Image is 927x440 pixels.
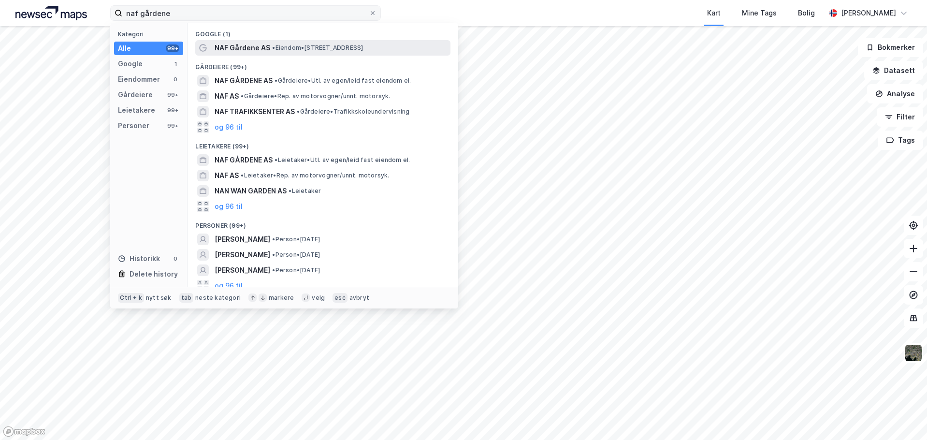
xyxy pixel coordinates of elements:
[215,201,243,212] button: og 96 til
[241,92,244,100] span: •
[122,6,369,20] input: Søk på adresse, matrikkel, gårdeiere, leietakere eller personer
[188,56,458,73] div: Gårdeiere (99+)
[118,293,144,303] div: Ctrl + k
[349,294,369,302] div: avbryt
[272,251,275,258] span: •
[146,294,172,302] div: nytt søk
[333,293,348,303] div: esc
[275,77,277,84] span: •
[241,172,389,179] span: Leietaker • Rep. av motorvogner/unnt. motorsyk.
[272,44,275,51] span: •
[312,294,325,302] div: velg
[241,172,244,179] span: •
[118,58,143,70] div: Google
[118,89,153,101] div: Gårdeiere
[275,156,277,163] span: •
[215,185,287,197] span: NAN WAN GARDEN AS
[172,60,179,68] div: 1
[118,73,160,85] div: Eiendommer
[215,90,239,102] span: NAF AS
[241,92,390,100] span: Gårdeiere • Rep. av motorvogner/unnt. motorsyk.
[289,187,321,195] span: Leietaker
[742,7,777,19] div: Mine Tags
[841,7,896,19] div: [PERSON_NAME]
[858,38,923,57] button: Bokmerker
[3,426,45,437] a: Mapbox homepage
[297,108,300,115] span: •
[188,214,458,232] div: Personer (99+)
[215,121,243,133] button: og 96 til
[707,7,721,19] div: Kart
[215,75,273,87] span: NAF GÅRDENE AS
[195,294,241,302] div: neste kategori
[215,170,239,181] span: NAF AS
[272,235,320,243] span: Person • [DATE]
[172,255,179,263] div: 0
[272,235,275,243] span: •
[272,266,320,274] span: Person • [DATE]
[275,156,410,164] span: Leietaker • Utl. av egen/leid fast eiendom el.
[215,264,270,276] span: [PERSON_NAME]
[215,234,270,245] span: [PERSON_NAME]
[118,43,131,54] div: Alle
[215,280,243,292] button: og 96 til
[879,394,927,440] iframe: Chat Widget
[130,268,178,280] div: Delete history
[269,294,294,302] div: markere
[272,266,275,274] span: •
[166,44,179,52] div: 99+
[215,42,270,54] span: NAF Gårdene AS
[179,293,194,303] div: tab
[878,131,923,150] button: Tags
[904,344,923,362] img: 9k=
[215,106,295,117] span: NAF TRAFIKKSENTER AS
[272,251,320,259] span: Person • [DATE]
[272,44,363,52] span: Eiendom • [STREET_ADDRESS]
[289,187,291,194] span: •
[118,104,155,116] div: Leietakere
[166,122,179,130] div: 99+
[877,107,923,127] button: Filter
[275,77,411,85] span: Gårdeiere • Utl. av egen/leid fast eiendom el.
[215,249,270,261] span: [PERSON_NAME]
[798,7,815,19] div: Bolig
[118,120,149,132] div: Personer
[166,91,179,99] div: 99+
[864,61,923,80] button: Datasett
[188,135,458,152] div: Leietakere (99+)
[215,154,273,166] span: NAF GÅRDENE AS
[172,75,179,83] div: 0
[15,6,87,20] img: logo.a4113a55bc3d86da70a041830d287a7e.svg
[118,253,160,264] div: Historikk
[166,106,179,114] div: 99+
[118,30,183,38] div: Kategori
[188,23,458,40] div: Google (1)
[867,84,923,103] button: Analyse
[297,108,409,116] span: Gårdeiere • Trafikkskoleundervisning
